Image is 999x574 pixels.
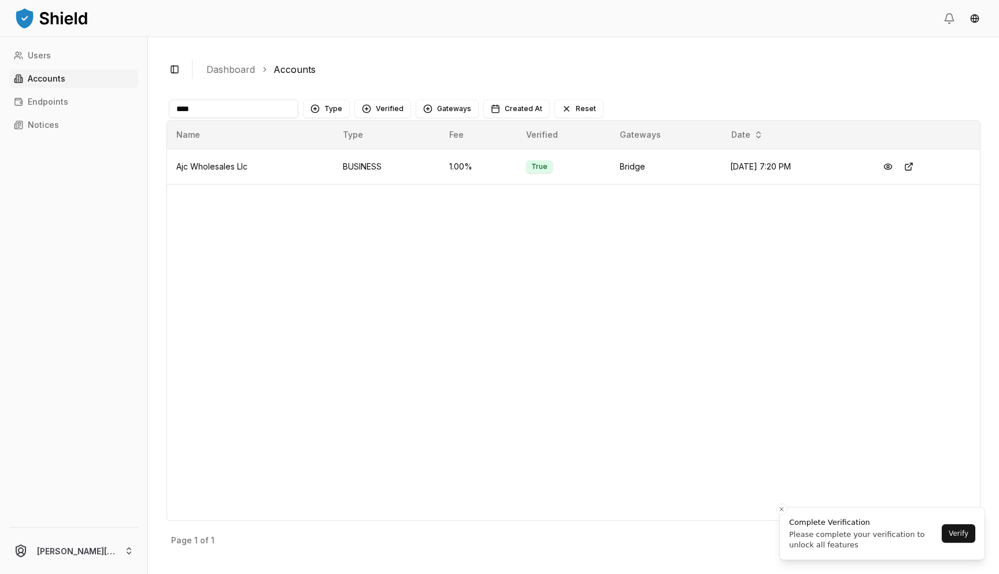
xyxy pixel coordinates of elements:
[28,98,68,106] p: Endpoints
[416,100,479,118] button: Gateways
[942,524,975,543] button: Verify
[789,517,938,528] div: Complete Verification
[440,121,517,149] th: Fee
[28,75,65,83] p: Accounts
[789,529,938,550] div: Please complete your verification to unlock all features
[9,69,138,88] a: Accounts
[167,121,334,149] th: Name
[620,161,645,171] span: Bridge
[211,536,214,544] p: 1
[206,62,971,76] nav: breadcrumb
[483,100,550,118] button: Created At
[9,116,138,134] a: Notices
[37,545,115,557] p: [PERSON_NAME][EMAIL_ADDRESS][DOMAIN_NAME]
[554,100,604,118] button: Reset filters
[28,121,59,129] p: Notices
[334,121,440,149] th: Type
[194,536,198,544] p: 1
[5,532,143,569] button: [PERSON_NAME][EMAIL_ADDRESS][DOMAIN_NAME]
[273,62,316,76] a: Accounts
[200,536,209,544] p: of
[334,149,440,184] td: BUSINESS
[610,121,721,149] th: Gateways
[776,503,787,515] button: Close toast
[354,100,411,118] button: Verified
[176,161,247,171] span: Ajc Wholesales Llc
[303,100,350,118] button: Type
[730,161,791,171] span: [DATE] 7:20 PM
[206,62,255,76] a: Dashboard
[14,6,89,30] img: ShieldPay Logo
[28,51,51,60] p: Users
[171,536,192,544] p: Page
[505,104,542,113] span: Created At
[9,46,138,65] a: Users
[449,161,472,171] span: 1.00 %
[9,93,138,111] a: Endpoints
[517,121,610,149] th: Verified
[727,126,768,144] button: Date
